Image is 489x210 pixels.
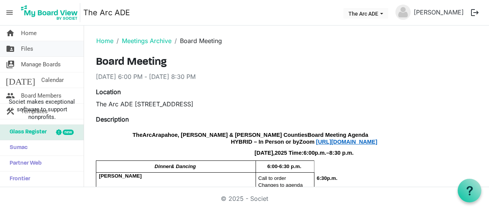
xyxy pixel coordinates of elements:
[155,164,171,169] span: Dinner
[411,5,467,20] a: [PERSON_NAME]
[348,132,352,138] span: A
[267,164,301,169] span: 6:00-6:30 p.m.
[152,132,282,138] span: Arapahoe, [PERSON_NAME] & [PERSON_NAME]
[142,132,147,138] span: A
[96,87,121,96] label: Location
[122,37,172,45] a: Meetings Archive
[6,72,35,88] span: [DATE]
[6,41,15,56] span: folder_shared
[334,150,337,156] span: 3
[316,139,377,145] span: [URL][DOMAIN_NAME]
[254,150,273,156] span: [DATE]
[303,150,306,156] span: 6
[352,132,368,138] span: genda
[326,150,329,156] span: –
[19,3,80,22] img: My Board View Logo
[345,150,353,156] span: .m.
[96,56,477,69] h3: Board Meeting
[21,57,61,72] span: Manage Boards
[6,172,30,187] span: Frontier
[395,5,411,20] img: no-profile-picture.svg
[6,156,42,171] span: Partner Web
[318,150,326,156] span: .m.
[283,132,288,138] span: C
[467,5,483,21] button: logout
[307,150,315,156] span: :00
[342,150,346,156] span: p
[221,195,268,202] a: © 2025 - Societ
[332,150,334,156] span: :
[147,132,152,138] span: rc
[324,175,327,181] span: 0
[325,132,330,138] span: M
[275,150,287,156] span: 2025
[299,139,314,145] span: Zoom
[317,175,324,181] span: 6:3
[6,125,47,140] span: Glass Register
[302,150,304,156] span: :
[41,72,64,88] span: Calendar
[327,175,337,181] span: p.m.
[19,3,83,22] a: My Board View Logo
[289,150,302,156] span: Time
[6,88,15,103] span: people
[3,98,80,121] span: Societ makes exceptional software to support nonprofits.
[6,57,15,72] span: switch_account
[258,175,286,181] span: Call to order
[258,182,303,188] span: Changes to agenda
[83,5,130,20] a: The Arc ADE
[96,37,113,45] a: Home
[63,130,74,135] div: new
[21,26,37,41] span: Home
[172,36,222,45] li: Board Meeting
[6,140,28,155] span: Sumac
[329,150,332,156] span: 8
[96,99,477,109] div: The Arc ADE [STREET_ADDRESS]
[2,5,17,20] span: menu
[343,8,388,19] button: The Arc ADE dropdownbutton
[171,164,196,169] span: & Dancing
[315,150,318,156] span: p
[21,41,33,56] span: Files
[273,150,275,156] span: ,
[337,150,340,156] span: 0
[288,132,308,138] span: ounties
[96,72,477,81] div: [DATE] 6:00 PM - [DATE] 8:30 PM
[330,132,346,138] span: eeting
[231,139,299,145] span: HYBRID – In Person or by
[133,132,142,138] span: The
[96,115,129,124] label: Description
[6,26,15,41] span: home
[316,139,377,145] a: [URL][DOMAIN_NAME]
[308,132,324,138] span: Board
[21,88,62,103] span: Board Members
[99,173,142,179] span: [PERSON_NAME]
